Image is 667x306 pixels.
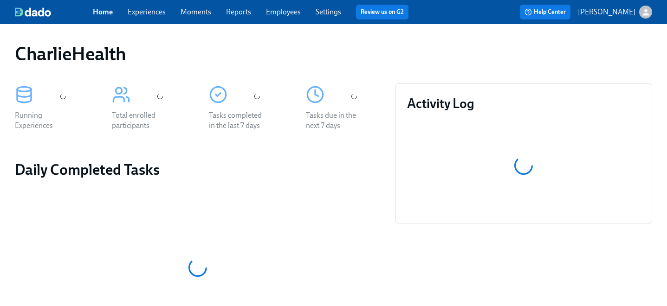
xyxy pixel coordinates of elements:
h2: Daily Completed Tasks [15,160,381,179]
div: Tasks completed in the last 7 days [209,110,268,131]
h1: CharlieHealth [15,43,126,65]
span: Help Center [525,7,566,17]
button: Help Center [520,5,570,19]
div: Running Experiences [15,110,74,131]
a: Experiences [128,7,166,16]
p: [PERSON_NAME] [578,7,635,17]
div: Total enrolled participants [112,110,171,131]
a: Employees [266,7,301,16]
a: Moments [181,7,211,16]
button: [PERSON_NAME] [578,6,652,19]
a: Home [93,7,113,16]
img: dado [15,7,51,17]
a: Settings [316,7,341,16]
a: dado [15,7,93,17]
div: Tasks due in the next 7 days [306,110,365,131]
a: Reports [226,7,251,16]
button: Review us on G2 [356,5,408,19]
h3: Activity Log [407,95,641,112]
a: Review us on G2 [361,7,404,17]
